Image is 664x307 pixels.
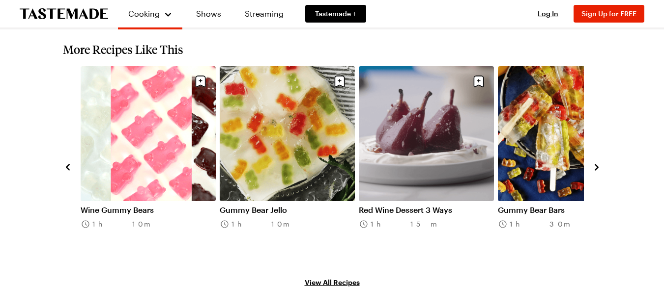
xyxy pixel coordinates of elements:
[538,9,558,18] span: Log In
[528,9,568,19] button: Log In
[469,72,488,91] button: Save recipe
[81,205,216,215] a: Wine Gummy Bears
[359,205,494,215] a: Red Wine Dessert 3 Ways
[220,66,359,267] div: 5 / 8
[128,9,160,18] span: Cooking
[498,205,633,215] a: Gummy Bear Bars
[498,66,637,267] div: 7 / 8
[581,9,636,18] span: Sign Up for FREE
[63,43,602,56] h2: More Recipes Like This
[574,5,644,23] button: Sign Up for FREE
[220,205,355,215] a: Gummy Bear Jello
[359,66,498,267] div: 6 / 8
[81,66,220,267] div: 4 / 8
[592,161,602,173] button: navigate to next item
[63,161,73,173] button: navigate to previous item
[20,8,108,20] a: To Tastemade Home Page
[63,277,602,287] a: View All Recipes
[305,5,366,23] a: Tastemade +
[191,72,210,91] button: Save recipe
[330,72,349,91] button: Save recipe
[128,4,173,24] button: Cooking
[315,9,356,19] span: Tastemade +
